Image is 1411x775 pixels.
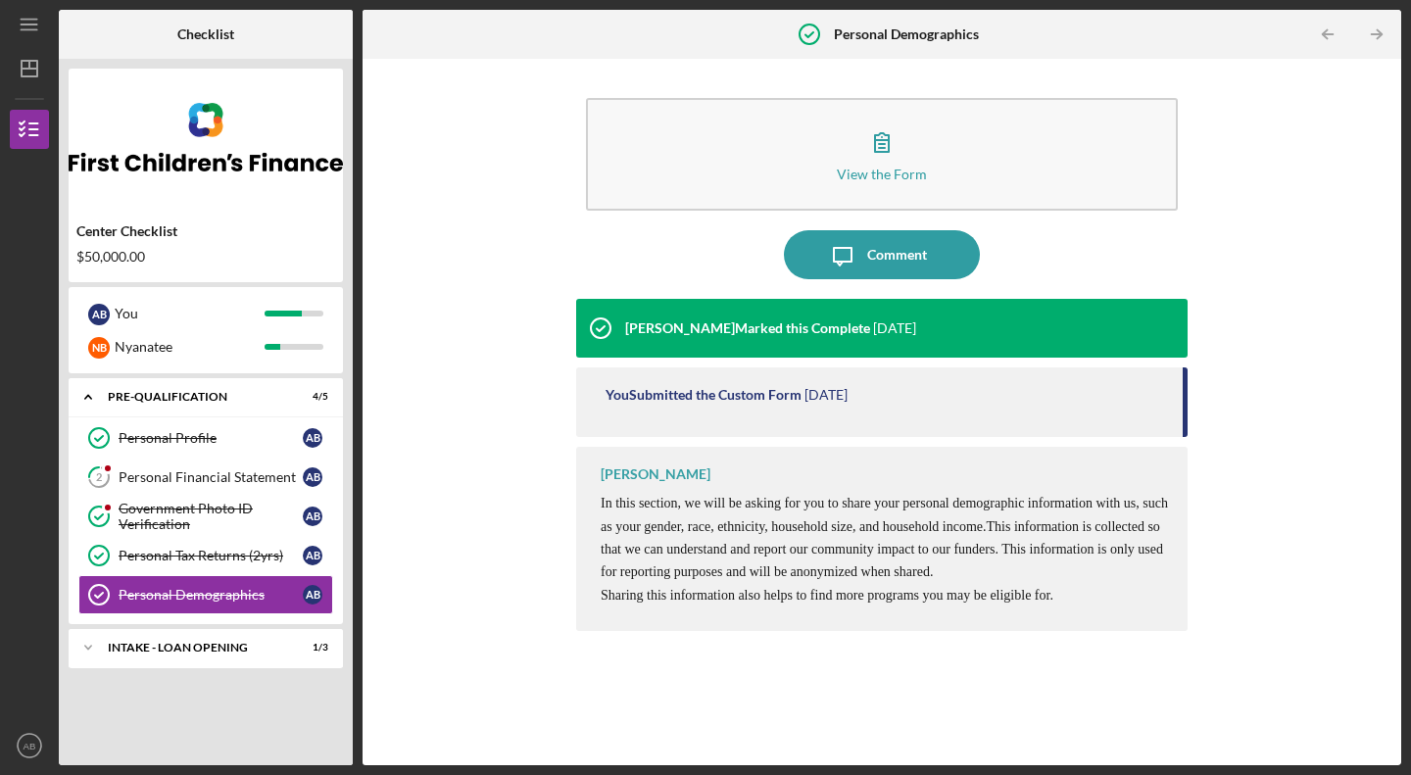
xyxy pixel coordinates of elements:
div: Government Photo ID Verification [119,501,303,532]
div: View the Form [837,167,927,181]
button: AB [10,726,49,765]
div: [PERSON_NAME] [601,466,710,482]
div: Personal Demographics [119,587,303,603]
div: [PERSON_NAME] Marked this Complete [625,320,870,336]
div: A B [88,304,110,325]
text: AB [24,741,36,751]
button: Comment [784,230,980,279]
time: 2025-09-25 02:56 [804,387,848,403]
div: 4 / 5 [293,391,328,403]
a: 2Personal Financial StatementAB [78,458,333,497]
span: In this section, we will be asking for you to share your personal demographic information with us... [601,496,1168,533]
a: Personal ProfileAB [78,418,333,458]
div: Comment [867,230,927,279]
div: INTAKE - LOAN OPENING [108,642,279,654]
div: A B [303,546,322,565]
span: Sharing this information also helps to find more programs you may be eligible for. [601,588,1053,603]
div: Pre-Qualification [108,391,279,403]
div: You [115,297,265,330]
a: Government Photo ID VerificationAB [78,497,333,536]
div: Personal Profile [119,430,303,446]
a: Personal Tax Returns (2yrs)AB [78,536,333,575]
div: $50,000.00 [76,249,335,265]
div: A B [303,507,322,526]
div: 1 / 3 [293,642,328,654]
tspan: 2 [96,471,102,484]
div: Center Checklist [76,223,335,239]
b: Checklist [177,26,234,42]
div: Nyanatee [115,330,265,363]
div: You Submitted the Custom Form [606,387,802,403]
div: N B [88,337,110,359]
div: A B [303,467,322,487]
div: A B [303,428,322,448]
a: Personal DemographicsAB [78,575,333,614]
div: A B [303,585,322,605]
span: This information is collected so that we can understand and report our community impact to our fu... [601,519,1163,580]
b: Personal Demographics [834,26,979,42]
div: Personal Tax Returns (2yrs) [119,548,303,563]
img: Product logo [69,78,343,196]
button: View the Form [586,98,1178,211]
div: Personal Financial Statement [119,469,303,485]
time: 2025-09-25 14:47 [873,320,916,336]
